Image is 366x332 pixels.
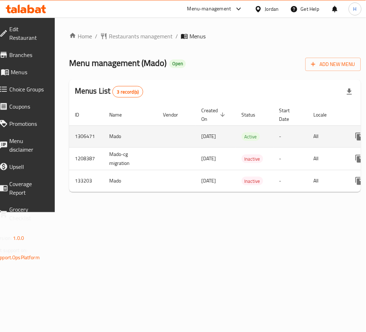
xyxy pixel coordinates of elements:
span: 1.0.0 [13,234,24,243]
h2: Menus List [75,86,143,98]
span: Inactive [242,177,263,185]
span: Locale [314,110,336,119]
span: Inactive [242,155,263,163]
td: - [274,170,308,192]
span: Vendor [163,110,187,119]
span: Menu disclaimer [9,137,46,154]
span: Branches [9,51,46,59]
span: [DATE] [202,154,216,163]
span: Choice Groups [9,85,46,94]
span: Coverage Report [9,180,46,197]
span: Promotions [9,119,46,128]
div: Total records count [112,86,144,98]
span: Grocery Checklist [9,205,46,223]
td: Mado-cg migration [103,147,157,170]
span: Restaurants management [109,32,173,41]
td: - [274,147,308,170]
span: [DATE] [202,176,216,185]
div: Menu-management [187,5,231,13]
td: 1306471 [69,125,103,147]
div: Inactive [242,155,263,163]
div: Open [169,60,186,68]
div: Export file [341,83,358,100]
span: Name [109,110,131,119]
td: Mado [103,170,157,192]
span: [DATE] [202,132,216,141]
a: Restaurants management [100,32,173,41]
li: / [175,32,178,41]
li: / [95,32,97,41]
td: All [308,147,345,170]
nav: breadcrumb [69,32,361,41]
span: 3 record(s) [113,89,143,95]
span: Open [169,61,186,67]
span: Active [242,133,260,141]
span: Menu management ( Mado ) [69,55,167,71]
td: - [274,125,308,147]
span: Menus [11,68,46,76]
a: Home [69,32,92,41]
span: Created On [202,106,227,123]
button: Add New Menu [305,58,361,71]
td: 133203 [69,170,103,192]
span: Start Date [279,106,299,123]
span: H [353,5,357,13]
span: Coupons [9,102,46,111]
span: Upsell [9,162,46,171]
td: 1208387 [69,147,103,170]
span: Menus [189,32,206,41]
td: Mado [103,125,157,147]
td: All [308,125,345,147]
span: Status [242,110,265,119]
span: Add New Menu [311,60,355,69]
td: All [308,170,345,192]
div: Jordan [265,5,279,13]
span: ID [75,110,88,119]
span: Edit Restaurant [9,25,46,42]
